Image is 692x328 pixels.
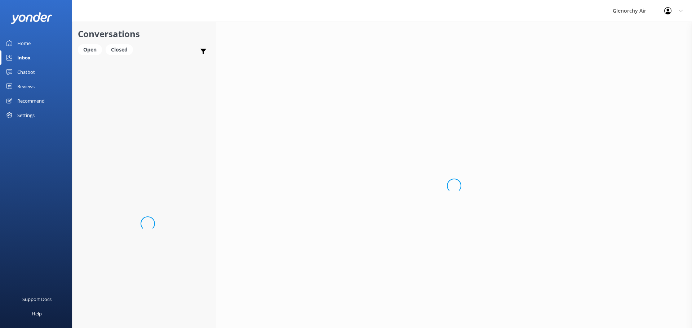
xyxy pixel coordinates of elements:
div: Chatbot [17,65,35,79]
div: Support Docs [22,292,52,306]
h2: Conversations [78,27,210,41]
div: Inbox [17,50,31,65]
div: Open [78,44,102,55]
div: Recommend [17,94,45,108]
div: Settings [17,108,35,122]
div: Home [17,36,31,50]
a: Closed [106,45,137,53]
a: Open [78,45,106,53]
img: yonder-white-logo.png [11,12,52,24]
div: Closed [106,44,133,55]
div: Reviews [17,79,35,94]
div: Help [32,306,42,321]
